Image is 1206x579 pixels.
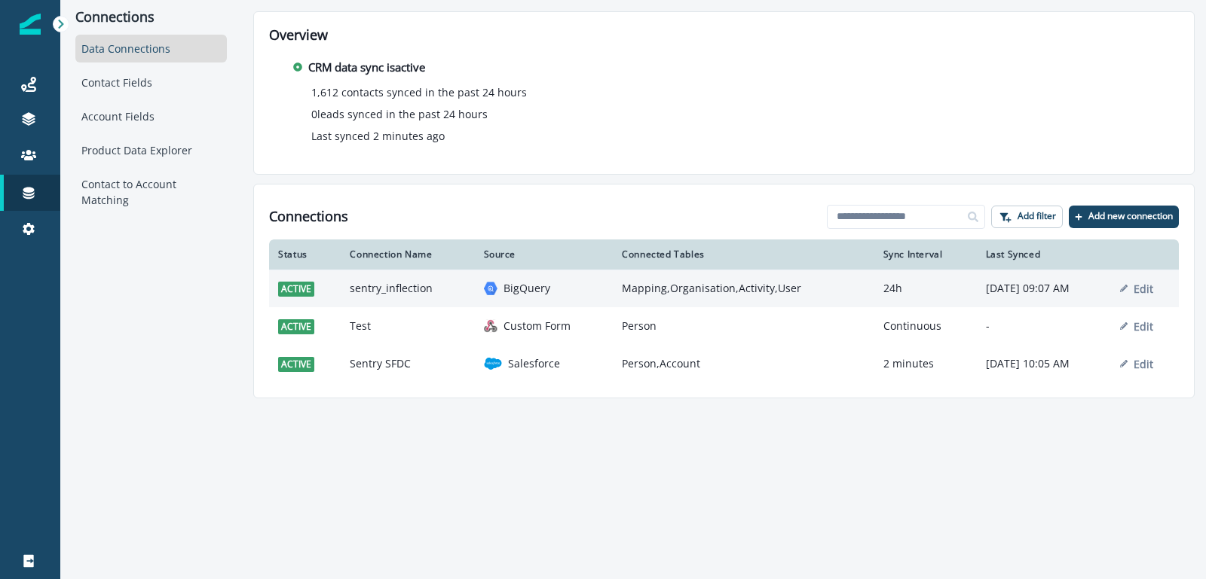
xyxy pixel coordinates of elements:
[278,248,332,261] div: Status
[75,170,227,214] div: Contact to Account Matching
[278,282,314,297] span: active
[278,357,314,372] span: active
[1120,319,1153,334] button: Edit
[269,270,1179,307] a: activesentry_inflectionbigqueryBigQueryMapping,Organisation,Activity,User24h[DATE] 09:07 AMEdit
[269,209,348,225] h1: Connections
[874,345,977,382] td: 2 minutes
[1069,206,1179,228] button: Add new connection
[311,106,488,122] p: 0 leads synced in the past 24 hours
[484,319,497,333] img: custom form
[484,248,605,261] div: Source
[986,356,1102,371] p: [DATE] 10:05 AM
[308,59,425,76] p: CRM data sync is active
[1134,282,1153,296] p: Edit
[613,307,874,345] td: Person
[622,248,865,261] div: Connected Tables
[504,281,550,296] p: BigQuery
[75,136,227,164] div: Product Data Explorer
[1134,357,1153,371] p: Edit
[269,307,1179,345] a: activeTestcustom formCustom FormPersonContinuous-Edit
[75,69,227,96] div: Contact Fields
[484,282,497,295] img: bigquery
[986,318,1102,334] p: -
[874,307,977,345] td: Continuous
[508,356,560,371] p: Salesforce
[75,102,227,130] div: Account Fields
[75,9,227,26] p: Connections
[311,128,445,144] p: Last synced 2 minutes ago
[986,281,1102,296] p: [DATE] 09:07 AM
[278,319,314,334] span: active
[484,355,502,373] img: salesforce
[20,14,41,35] img: Inflection
[341,307,474,345] td: Test
[986,248,1102,261] div: Last Synced
[1120,282,1153,296] button: Edit
[269,27,1179,44] h2: Overview
[311,84,527,100] p: 1,612 contacts synced in the past 24 hours
[874,270,977,307] td: 24h
[883,248,968,261] div: Sync Interval
[1018,211,1056,221] p: Add filter
[504,318,571,334] p: Custom Form
[269,345,1179,382] a: activeSentry SFDCsalesforceSalesforcePerson,Account2 minutes[DATE] 10:05 AMEdit
[1120,357,1153,371] button: Edit
[991,206,1063,228] button: Add filter
[75,35,227,62] div: Data Connections
[1088,211,1173,221] p: Add new connection
[613,270,874,307] td: Mapping,Organisation,Activity,User
[1134,319,1153,334] p: Edit
[613,345,874,382] td: Person,Account
[341,270,474,307] td: sentry_inflection
[341,345,474,382] td: Sentry SFDC
[350,248,465,261] div: Connection Name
